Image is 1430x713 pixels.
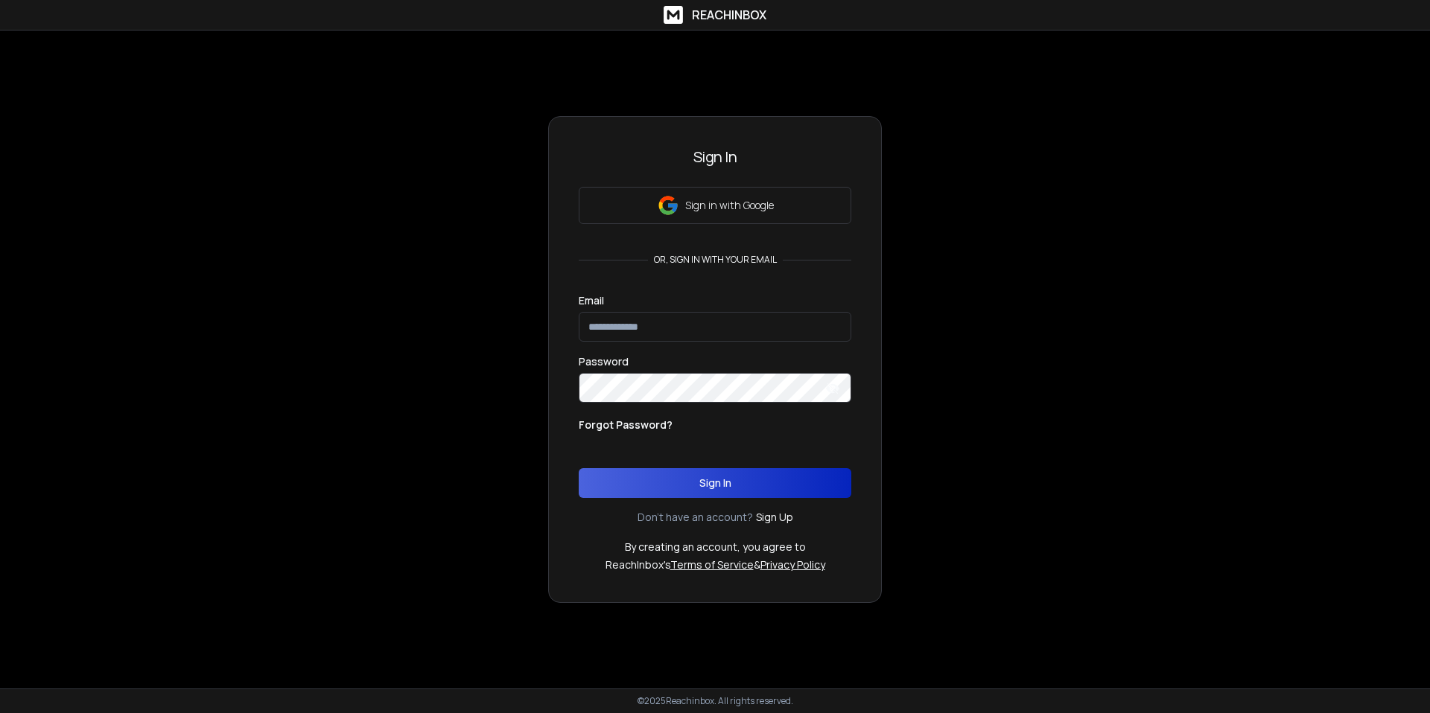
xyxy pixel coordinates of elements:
[664,6,766,24] a: ReachInbox
[579,356,629,367] label: Password
[579,295,604,306] label: Email
[670,557,754,572] a: Terms of Service
[579,418,673,432] p: Forgot Password?
[648,254,783,266] p: or, sign in with your email
[756,510,793,525] a: Sign Up
[760,557,825,572] a: Privacy Policy
[638,695,793,707] p: © 2025 Reachinbox. All rights reserved.
[692,6,766,24] h1: ReachInbox
[638,510,753,525] p: Don't have an account?
[685,198,774,213] p: Sign in with Google
[606,557,825,572] p: ReachInbox's &
[579,147,851,167] h3: Sign In
[625,540,806,554] p: By creating an account, you agree to
[579,187,851,224] button: Sign in with Google
[579,468,851,498] button: Sign In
